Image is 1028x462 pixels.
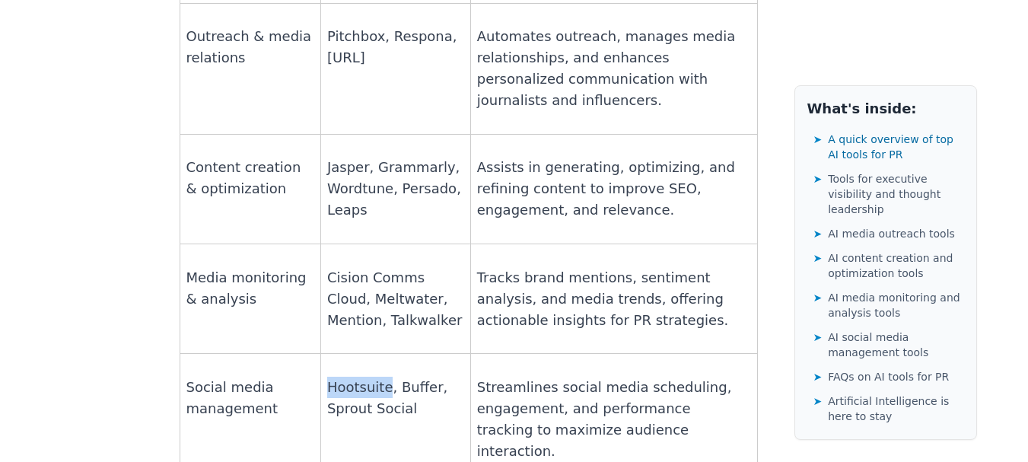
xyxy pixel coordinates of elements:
[813,369,823,384] span: ➤
[828,171,963,217] span: Tools for executive visibility and thought leadership
[813,366,964,387] a: ➤FAQs on AI tools for PR
[828,330,963,360] span: AI social media management tools
[327,26,464,69] p: Pitchbox, Respona, [URL]
[813,132,823,147] span: ➤
[477,377,751,462] p: Streamlines social media scheduling, engagement, and performance tracking to maximize audience in...
[813,393,823,409] span: ➤
[828,250,963,281] span: AI content creation and optimization tools
[327,267,464,331] p: Cision Comms Cloud, Meltwater, Mention, Talkwalker
[186,377,314,419] p: Social media management
[813,250,823,266] span: ➤
[186,157,314,199] p: Content creation & optimization
[807,98,964,119] h2: What's inside:
[813,287,964,323] a: ➤AI media monitoring and analysis tools
[477,157,751,221] p: Assists in generating, optimizing, and refining content to improve SEO, engagement, and relevance.
[813,171,823,186] span: ➤
[828,226,955,241] span: AI media outreach tools
[813,168,964,220] a: ➤Tools for executive visibility and thought leadership
[186,26,314,69] p: Outreach & media relations
[477,267,751,331] p: Tracks brand mentions, sentiment analysis, and media trends, offering actionable insights for PR ...
[477,26,751,111] p: Automates outreach, manages media relationships, and enhances personalized communication with jou...
[186,267,314,310] p: Media monitoring & analysis
[327,157,464,221] p: Jasper, Grammarly, Wordtune, Persado, Leaps
[813,390,964,427] a: ➤Artificial Intelligence is here to stay
[813,226,823,241] span: ➤
[828,132,963,162] span: A quick overview of top AI tools for PR
[327,377,464,419] p: Hootsuite, Buffer, Sprout Social
[813,223,964,244] a: ➤AI media outreach tools
[828,290,963,320] span: AI media monitoring and analysis tools
[813,290,823,305] span: ➤
[813,327,964,363] a: ➤AI social media management tools
[813,129,964,165] a: ➤A quick overview of top AI tools for PR
[828,369,949,384] span: FAQs on AI tools for PR
[828,393,963,424] span: Artificial Intelligence is here to stay
[813,330,823,345] span: ➤
[813,247,964,284] a: ➤AI content creation and optimization tools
